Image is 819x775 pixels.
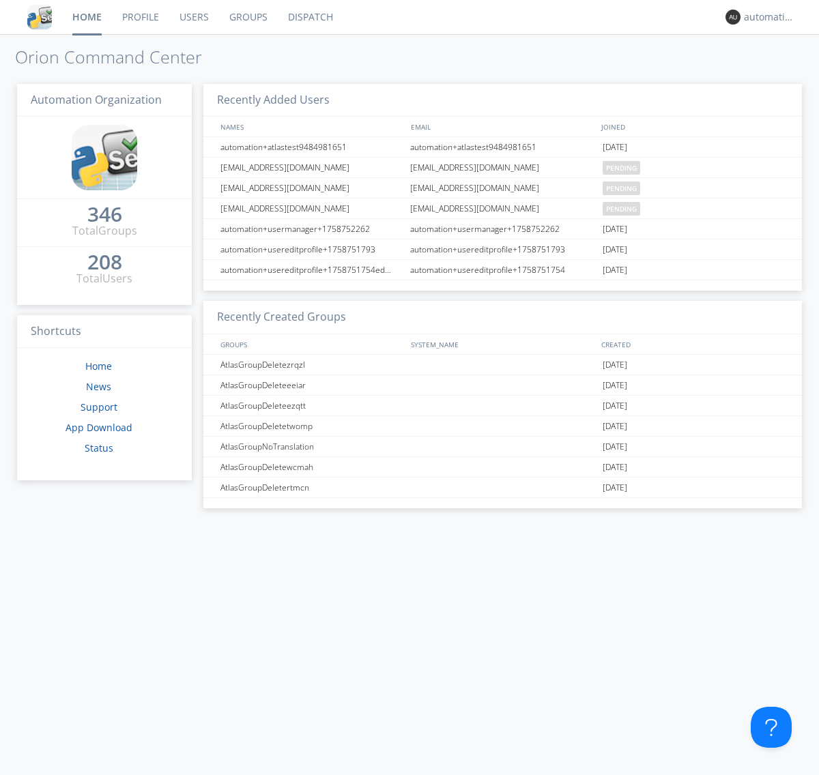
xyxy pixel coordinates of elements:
div: Total Groups [72,223,137,239]
a: 346 [87,207,122,223]
div: AtlasGroupDeleteezqtt [217,396,406,415]
div: JOINED [598,117,789,136]
span: [DATE] [603,457,627,478]
a: automation+usereditprofile+1758751793automation+usereditprofile+1758751793[DATE] [203,239,802,260]
div: SYSTEM_NAME [407,334,598,354]
div: GROUPS [217,334,404,354]
a: Home [85,360,112,372]
span: Automation Organization [31,92,162,107]
div: automation+atlas0017 [744,10,795,24]
div: [EMAIL_ADDRESS][DOMAIN_NAME] [407,178,599,198]
span: [DATE] [603,478,627,498]
a: AtlasGroupDeletezrqzl[DATE] [203,355,802,375]
span: pending [603,202,640,216]
div: 208 [87,255,122,269]
div: CREATED [598,334,789,354]
div: AtlasGroupDeletezrqzl [217,355,406,375]
div: [EMAIL_ADDRESS][DOMAIN_NAME] [217,158,406,177]
span: [DATE] [603,219,627,239]
div: automation+usermanager+1758752262 [217,219,406,239]
span: [DATE] [603,355,627,375]
span: [DATE] [603,239,627,260]
div: automation+usereditprofile+1758751754 [407,260,599,280]
span: pending [603,161,640,175]
div: automation+usermanager+1758752262 [407,219,599,239]
h3: Recently Added Users [203,84,802,117]
a: Support [81,400,117,413]
div: [EMAIL_ADDRESS][DOMAIN_NAME] [217,199,406,218]
img: cddb5a64eb264b2086981ab96f4c1ba7 [27,5,52,29]
div: AtlasGroupDeletertmcn [217,478,406,497]
img: 373638.png [725,10,741,25]
a: AtlasGroupDeletertmcn[DATE] [203,478,802,498]
a: AtlasGroupDeleteeeiar[DATE] [203,375,802,396]
span: [DATE] [603,137,627,158]
div: [EMAIL_ADDRESS][DOMAIN_NAME] [407,199,599,218]
a: News [86,380,111,393]
div: EMAIL [407,117,598,136]
a: Status [85,441,113,454]
div: AtlasGroupDeleteeeiar [217,375,406,395]
a: automation+atlastest9484981651automation+atlastest9484981651[DATE] [203,137,802,158]
a: AtlasGroupDeletewcmah[DATE] [203,457,802,478]
span: [DATE] [603,396,627,416]
div: [EMAIL_ADDRESS][DOMAIN_NAME] [217,178,406,198]
a: App Download [66,421,132,434]
div: automation+atlastest9484981651 [407,137,599,157]
h3: Shortcuts [17,315,192,349]
span: [DATE] [603,260,627,280]
div: AtlasGroupDeletetwomp [217,416,406,436]
a: [EMAIL_ADDRESS][DOMAIN_NAME][EMAIL_ADDRESS][DOMAIN_NAME]pending [203,199,802,219]
a: AtlasGroupNoTranslation[DATE] [203,437,802,457]
img: cddb5a64eb264b2086981ab96f4c1ba7 [72,125,137,190]
div: 346 [87,207,122,221]
div: AtlasGroupDeletewcmah [217,457,406,477]
a: 208 [87,255,122,271]
a: [EMAIL_ADDRESS][DOMAIN_NAME][EMAIL_ADDRESS][DOMAIN_NAME]pending [203,158,802,178]
div: automation+usereditprofile+1758751754editedautomation+usereditprofile+1758751754 [217,260,406,280]
a: automation+usereditprofile+1758751754editedautomation+usereditprofile+1758751754automation+usered... [203,260,802,280]
span: [DATE] [603,375,627,396]
div: automation+usereditprofile+1758751793 [407,239,599,259]
div: automation+usereditprofile+1758751793 [217,239,406,259]
a: automation+usermanager+1758752262automation+usermanager+1758752262[DATE] [203,219,802,239]
span: pending [603,181,640,195]
span: [DATE] [603,416,627,437]
iframe: Toggle Customer Support [751,707,792,748]
div: NAMES [217,117,404,136]
div: automation+atlastest9484981651 [217,137,406,157]
div: [EMAIL_ADDRESS][DOMAIN_NAME] [407,158,599,177]
a: [EMAIL_ADDRESS][DOMAIN_NAME][EMAIL_ADDRESS][DOMAIN_NAME]pending [203,178,802,199]
div: Total Users [76,271,132,287]
h3: Recently Created Groups [203,301,802,334]
a: AtlasGroupDeleteezqtt[DATE] [203,396,802,416]
div: AtlasGroupNoTranslation [217,437,406,456]
span: [DATE] [603,437,627,457]
a: AtlasGroupDeletetwomp[DATE] [203,416,802,437]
